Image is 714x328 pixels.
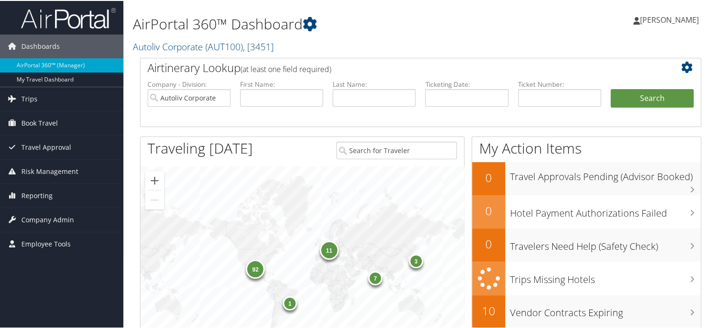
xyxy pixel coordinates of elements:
[243,39,274,52] span: , [ 3451 ]
[148,79,231,88] label: Company - Division:
[611,88,694,107] button: Search
[21,34,60,57] span: Dashboards
[472,202,505,218] h2: 0
[240,79,323,88] label: First Name:
[640,14,699,24] span: [PERSON_NAME]
[145,170,164,189] button: Zoom in
[320,239,339,258] div: 11
[472,294,701,328] a: 10Vendor Contracts Expiring
[518,79,601,88] label: Ticket Number:
[145,190,164,209] button: Zoom out
[148,137,253,157] h1: Traveling [DATE]
[336,141,457,158] input: Search for Traveler
[21,110,58,134] span: Book Travel
[21,183,53,207] span: Reporting
[472,261,701,294] a: Trips Missing Hotels
[510,201,701,219] h3: Hotel Payment Authorizations Failed
[21,231,71,255] span: Employee Tools
[21,159,78,182] span: Risk Management
[633,5,708,33] a: [PERSON_NAME]
[510,234,701,252] h3: Travelers Need Help (Safety Check)
[368,270,382,284] div: 7
[21,86,37,110] span: Trips
[21,135,71,158] span: Travel Approval
[246,258,265,277] div: 92
[472,302,505,318] h2: 10
[510,164,701,182] h3: Travel Approvals Pending (Advisor Booked)
[148,59,647,75] h2: Airtinerary Lookup
[133,13,517,33] h1: AirPortal 360™ Dashboard
[472,137,701,157] h1: My Action Items
[21,207,74,231] span: Company Admin
[472,169,505,185] h2: 0
[425,79,508,88] label: Ticketing Date:
[241,63,331,73] span: (at least one field required)
[283,295,297,310] div: 1
[472,194,701,228] a: 0Hotel Payment Authorizations Failed
[472,161,701,194] a: 0Travel Approvals Pending (Advisor Booked)
[472,235,505,251] h2: 0
[510,267,701,285] h3: Trips Missing Hotels
[510,301,701,319] h3: Vendor Contracts Expiring
[333,79,416,88] label: Last Name:
[21,6,116,28] img: airportal-logo.png
[409,253,423,267] div: 3
[133,39,274,52] a: Autoliv Corporate
[472,228,701,261] a: 0Travelers Need Help (Safety Check)
[205,39,243,52] span: ( AUT100 )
